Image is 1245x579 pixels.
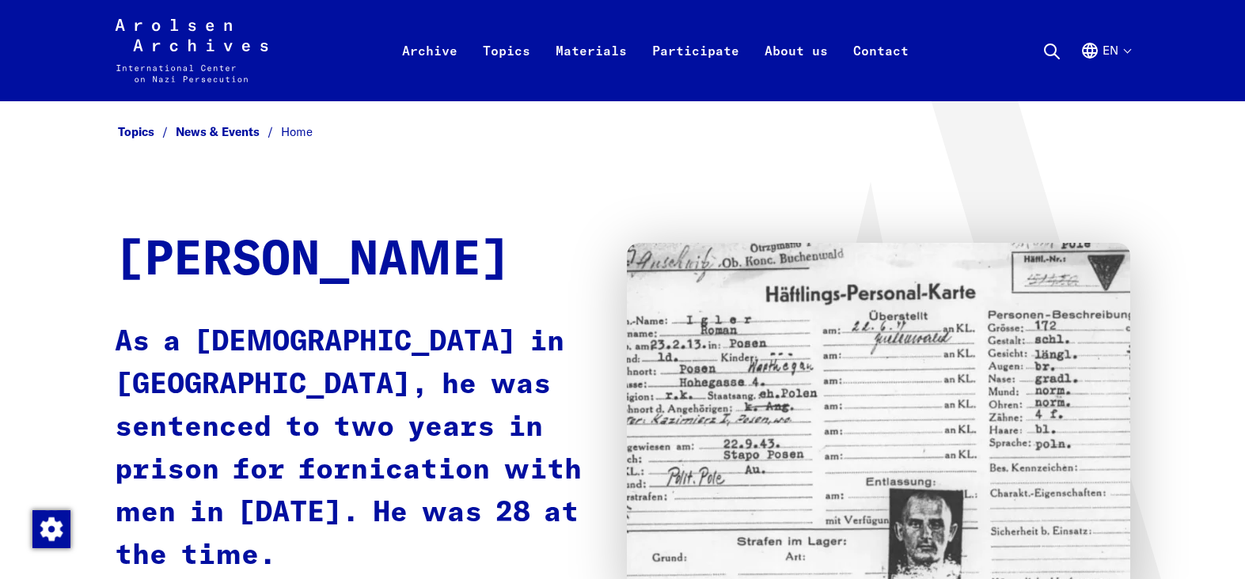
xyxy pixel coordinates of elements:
[115,233,511,289] h1: [PERSON_NAME]
[1080,41,1130,98] button: English, language selection
[32,509,70,547] div: Change consent
[752,38,841,101] a: About us
[176,124,281,139] a: News & Events
[389,19,921,82] nav: Primary
[115,120,1130,145] nav: Breadcrumb
[118,124,176,139] a: Topics
[389,38,470,101] a: Archive
[543,38,640,101] a: Materials
[470,38,543,101] a: Topics
[32,510,70,548] img: Change consent
[115,321,594,577] p: As a [DEMOGRAPHIC_DATA] in [GEOGRAPHIC_DATA], he was sentenced to two years in prison for fornica...
[841,38,921,101] a: Contact
[281,124,313,139] span: Home
[640,38,752,101] a: Participate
